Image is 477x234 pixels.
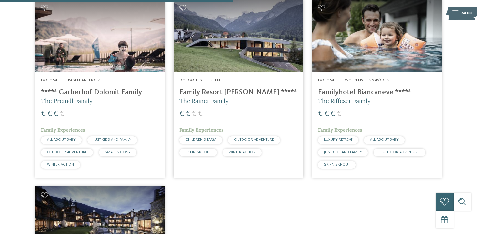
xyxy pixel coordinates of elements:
[318,78,389,82] span: Dolomites – Wolkenstein/Gröden
[318,127,362,133] span: Family Experiences
[318,97,371,105] span: The Riffeser Faimly
[60,110,64,118] span: €
[179,97,229,105] span: The Rainer Family
[318,110,323,118] span: €
[318,88,436,97] h4: Familyhotel Biancaneve ****ˢ
[179,78,220,82] span: Dolomites – Sexten
[179,127,223,133] span: Family Experiences
[370,138,399,142] span: ALL ABOUT BABY
[198,110,203,118] span: €
[192,110,196,118] span: €
[229,150,256,154] span: WINTER ACTION
[47,110,52,118] span: €
[54,110,58,118] span: €
[47,150,87,154] span: OUTDOOR ADVENTURE
[324,110,329,118] span: €
[179,88,297,97] h4: Family Resort [PERSON_NAME] ****ˢ
[186,110,190,118] span: €
[337,110,341,118] span: €
[324,163,350,167] span: SKI-IN SKI-OUT
[324,138,352,142] span: LUXURY RETREAT
[41,78,100,82] span: Dolomites – Rasen-Antholz
[324,150,362,154] span: JUST KIDS AND FAMILY
[379,150,420,154] span: OUTDOOR ADVENTURE
[41,127,85,133] span: Family Experiences
[41,110,46,118] span: €
[105,150,131,154] span: SMALL & COSY
[41,88,159,97] h4: ****ˢ Garberhof Dolomit Family
[41,97,93,105] span: The Preindl Family
[93,138,131,142] span: JUST KIDS AND FAMILY
[47,163,74,167] span: WINTER ACTION
[185,150,211,154] span: SKI-IN SKI-OUT
[331,110,335,118] span: €
[179,110,184,118] span: €
[185,138,216,142] span: CHILDREN’S FARM
[234,138,274,142] span: OUTDOOR ADVENTURE
[47,138,76,142] span: ALL ABOUT BABY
